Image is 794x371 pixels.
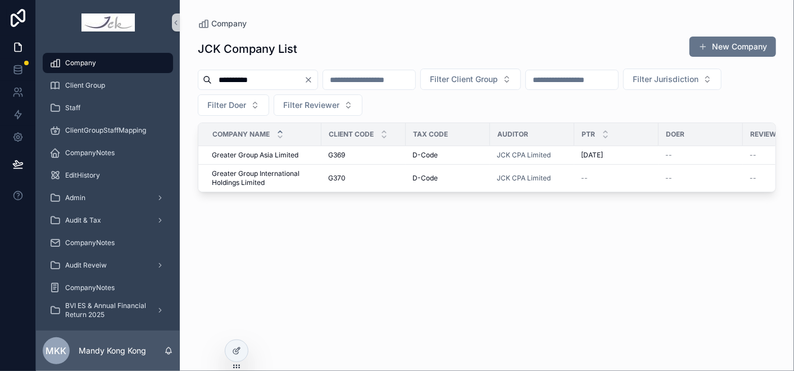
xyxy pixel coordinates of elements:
a: Admin [43,188,173,208]
a: BVI ES & Annual Financial Return 2025 [43,300,173,320]
button: Select Button [198,94,269,116]
span: -- [665,174,672,183]
a: Audit Reveiw [43,255,173,275]
span: -- [665,151,672,160]
a: [DATE] [581,151,652,160]
a: Client Group [43,75,173,96]
img: App logo [81,13,135,31]
span: Client Code [329,130,374,139]
span: G369 [328,151,345,160]
a: CompanyNotes [43,143,173,163]
span: Greater Group Asia Limited [212,151,298,160]
span: Staff [65,103,80,112]
span: ClientGroupStaffMapping [65,126,146,135]
a: D-Code [412,151,483,160]
span: Doer [666,130,684,139]
p: Mandy Kong Kong [79,345,146,356]
button: Clear [304,75,317,84]
a: JCK CPA Limited [497,151,568,160]
span: CompanyNotes [65,238,115,247]
span: Filter Reviewer [283,99,339,111]
span: -- [750,174,756,183]
span: Filter Jurisdiction [633,74,698,85]
span: Client Group [65,81,105,90]
button: Select Button [623,69,722,90]
a: Company [43,53,173,73]
span: G370 [328,174,346,183]
span: Company [211,18,247,29]
span: CompanyNotes [65,148,115,157]
span: Company [65,58,96,67]
a: -- [581,174,652,183]
span: [DATE] [581,151,603,160]
span: Admin [65,193,85,202]
button: New Company [689,37,776,57]
a: G370 [328,174,399,183]
span: D-Code [412,174,438,183]
a: CompanyNotes [43,278,173,298]
span: Audit & Tax [65,216,101,225]
div: scrollable content [36,45,180,331]
span: Filter Doer [207,99,246,111]
span: PTR [582,130,595,139]
a: Greater Group Asia Limited [212,151,315,160]
span: -- [581,174,588,183]
span: Audit Reveiw [65,261,107,270]
button: Select Button [420,69,521,90]
span: MKK [46,344,67,358]
a: Audit & Tax [43,210,173,230]
h1: JCK Company List [198,41,297,57]
a: Staff [43,98,173,118]
a: CompanyNotes [43,233,173,253]
a: ClientGroupStaffMapping [43,120,173,141]
span: BVI ES & Annual Financial Return 2025 [65,301,147,319]
span: Auditor [497,130,528,139]
a: Company [198,18,247,29]
a: JCK CPA Limited [497,151,551,160]
span: EditHistory [65,171,100,180]
a: EditHistory [43,165,173,185]
span: -- [750,151,756,160]
button: Select Button [274,94,362,116]
a: JCK CPA Limited [497,174,551,183]
span: D-Code [412,151,438,160]
span: Tax Code [413,130,448,139]
a: -- [665,151,736,160]
a: -- [665,174,736,183]
a: JCK CPA Limited [497,174,568,183]
span: Reviewer [750,130,784,139]
a: Greater Group International Holdings Limited [212,169,315,187]
a: G369 [328,151,399,160]
a: D-Code [412,174,483,183]
span: Filter Client Group [430,74,498,85]
span: Company Name [212,130,270,139]
span: CompanyNotes [65,283,115,292]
